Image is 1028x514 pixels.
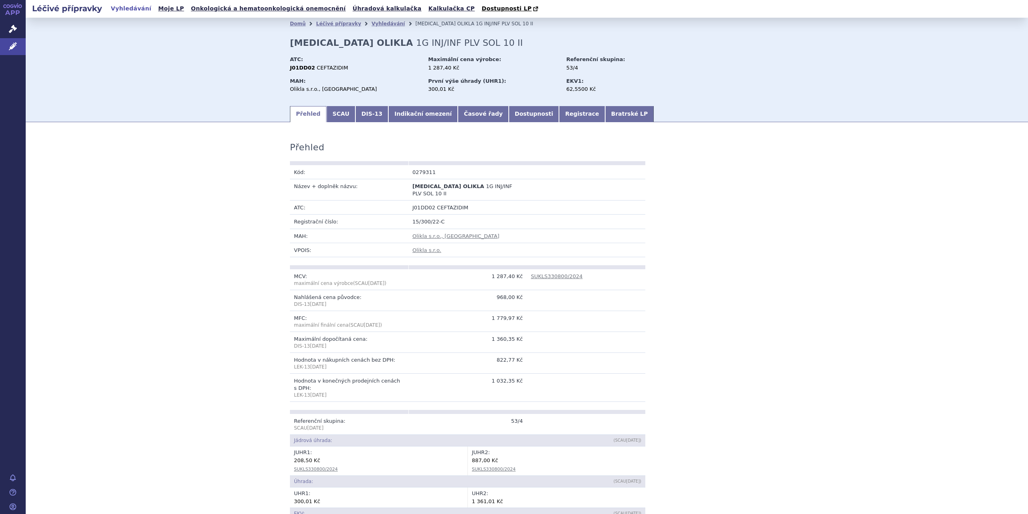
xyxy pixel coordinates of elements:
[290,215,408,229] td: Registrační číslo:
[108,3,154,14] a: Vyhledávání
[290,435,527,446] td: Jádrová úhrada:
[408,269,527,290] td: 1 287,40 Kč
[412,183,484,189] span: [MEDICAL_DATA] OLIKLA
[290,487,468,508] td: UHR :
[294,301,404,308] p: DIS-13
[290,65,315,71] strong: J01DD02
[472,467,516,472] a: SUKLS330800/2024
[307,449,310,455] span: 1
[408,311,527,332] td: 1 779,97 Kč
[408,414,527,435] td: 53/4
[566,56,625,62] strong: Referenční skupina:
[290,290,408,311] td: Nahlášená cena původce:
[188,3,348,14] a: Onkologická a hematoonkologická onemocnění
[531,273,583,279] a: SUKLS330800/2024
[559,106,605,122] a: Registrace
[412,205,435,211] span: J01DD02
[626,479,640,483] span: [DATE]
[290,86,420,93] div: Olikla s.r.o., [GEOGRAPHIC_DATA]
[458,106,509,122] a: Časové řady
[566,78,583,84] strong: EKV1:
[476,21,533,27] span: 1G INJ/INF PLV SOL 10 II
[408,374,527,402] td: 1 032,35 Kč
[317,65,348,71] span: CEFTAZIDIM
[614,438,641,442] span: (SCAU )
[364,322,380,328] span: [DATE]
[290,78,306,84] strong: MAH:
[156,3,186,14] a: Moje LP
[307,425,324,431] span: [DATE]
[290,179,408,200] td: Název + doplněk názvu:
[472,456,641,464] div: 887,00 Kč
[310,392,326,398] span: [DATE]
[468,446,646,475] td: JUHR :
[605,106,654,122] a: Bratrské LP
[350,3,424,14] a: Úhradová kalkulačka
[408,165,527,179] td: 0279311
[290,414,408,435] td: Referenční skupina:
[310,343,326,349] span: [DATE]
[481,5,532,12] span: Dostupnosti LP
[294,456,463,464] div: 208,50 Kč
[326,106,355,122] a: SCAU
[290,446,468,475] td: JUHR :
[509,106,559,122] a: Dostupnosti
[408,215,645,229] td: 15/300/22-C
[428,86,559,93] div: 300,01 Kč
[290,201,408,215] td: ATC:
[426,3,477,14] a: Kalkulačka CP
[388,106,458,122] a: Indikační omezení
[294,425,404,432] p: SCAU
[290,165,408,179] td: Kód:
[416,38,523,48] span: 1G INJ/INF PLV SOL 10 II
[294,392,404,399] p: LEK-13
[566,64,657,72] div: 53/4
[412,247,441,253] a: Olikla s.r.o.
[290,475,527,487] td: Úhrada:
[428,64,559,72] div: 1 287,40 Kč
[290,38,413,48] strong: [MEDICAL_DATA] OLIKLA
[408,290,527,311] td: 968,00 Kč
[415,21,474,27] span: [MEDICAL_DATA] OLIKLA
[408,332,527,353] td: 1 360,35 Kč
[428,56,501,62] strong: Maximální cena výrobce:
[614,479,641,483] span: (SCAU )
[412,233,500,239] a: Olikla s.r.o., [GEOGRAPHIC_DATA]
[428,78,506,84] strong: První výše úhrady (UHR1):
[472,497,641,505] div: 1 361,01 Kč
[294,497,463,505] div: 300,01 Kč
[349,322,382,328] span: (SCAU )
[483,490,486,496] span: 2
[294,322,404,329] p: maximální finální cena
[566,86,657,93] div: 62,5500 Kč
[479,3,542,14] a: Dostupnosti LP
[371,21,405,27] a: Vyhledávání
[468,487,646,508] td: UHR :
[355,106,388,122] a: DIS-13
[294,364,404,371] p: LEK-13
[316,21,361,27] a: Léčivé přípravky
[294,281,386,286] span: (SCAU )
[294,281,353,286] span: maximální cena výrobce
[290,311,408,332] td: MFC:
[294,467,338,472] a: SUKLS330800/2024
[408,353,527,374] td: 822,77 Kč
[290,243,408,257] td: VPOIS:
[368,281,385,286] span: [DATE]
[290,56,303,62] strong: ATC:
[290,21,306,27] a: Domů
[626,438,640,442] span: [DATE]
[290,142,324,153] h3: Přehled
[485,449,488,455] span: 2
[290,332,408,353] td: Maximální dopočítaná cena:
[305,490,308,496] span: 1
[310,364,326,370] span: [DATE]
[290,374,408,402] td: Hodnota v konečných prodejních cenách s DPH:
[290,269,408,290] td: MCV:
[294,343,404,350] p: DIS-13
[437,205,468,211] span: CEFTAZIDIM
[290,106,326,122] a: Přehled
[310,301,326,307] span: [DATE]
[26,3,108,14] h2: Léčivé přípravky
[290,229,408,243] td: MAH:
